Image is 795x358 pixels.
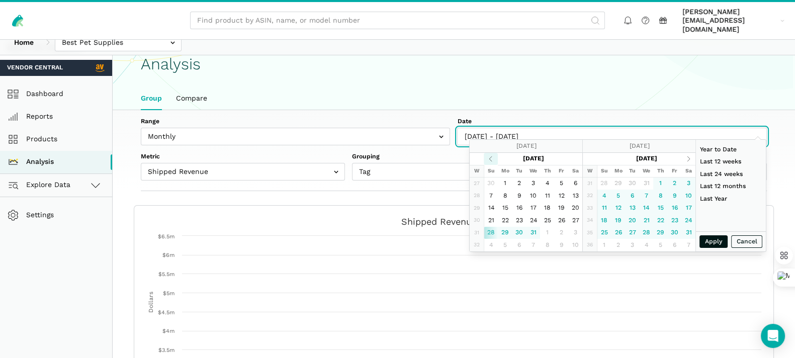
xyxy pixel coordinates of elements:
a: [PERSON_NAME][EMAIL_ADDRESS][DOMAIN_NAME] [679,6,788,36]
td: 31 [639,177,653,190]
label: Range [141,117,450,126]
td: 30 [484,177,498,190]
td: 24 [681,214,695,227]
label: Grouping [352,152,556,161]
th: Sa [681,165,695,177]
td: 4 [597,190,611,202]
td: 3 [625,239,639,251]
button: Cancel [731,235,762,248]
input: Best Pet Supplies [55,34,182,51]
th: Su [597,165,611,177]
td: 10 [526,190,540,202]
td: 2 [512,177,526,190]
td: 5 [554,177,568,190]
td: 8 [540,239,554,251]
th: Sa [568,165,582,177]
td: 20 [625,214,639,227]
td: 6 [625,190,639,202]
td: 29 [611,177,625,190]
th: Mo [498,165,512,177]
td: 29 [653,227,667,239]
div: Open Intercom Messenger [761,324,785,348]
td: 31 [526,227,540,239]
td: 6 [667,239,681,251]
td: 27 [568,214,582,227]
td: 7 [526,239,540,251]
td: 21 [484,214,498,227]
td: 35 [583,227,597,239]
span: [PERSON_NAME][EMAIL_ADDRESS][DOMAIN_NAME] [682,8,777,34]
td: 31 [470,227,484,239]
td: 31 [681,227,695,239]
td: 30 [512,227,526,239]
td: 9 [667,190,681,202]
td: 22 [498,214,512,227]
td: 5 [498,239,512,251]
th: Tu [512,165,526,177]
td: 12 [611,202,625,215]
td: 7 [639,190,653,202]
h1: Analysis [141,55,767,73]
td: 1 [498,177,512,190]
text: $3.5m [158,347,174,353]
text: $5m [163,290,174,297]
td: 7 [681,239,695,251]
tspan: Dollars [147,292,154,313]
td: 28 [470,190,484,202]
td: 5 [653,239,667,251]
td: 36 [583,239,597,251]
td: 3 [526,177,540,190]
td: 8 [498,190,512,202]
th: We [639,165,653,177]
td: 11 [597,202,611,215]
td: 25 [597,227,611,239]
input: Monthly [141,128,450,145]
th: [DATE] [611,153,681,165]
li: Last 12 months [696,181,766,193]
td: 30 [625,177,639,190]
td: 11 [540,190,554,202]
input: Shipped Revenue [141,163,345,181]
td: 19 [611,214,625,227]
label: Metric [141,152,345,161]
td: 3 [681,177,695,190]
td: 23 [667,214,681,227]
td: 9 [554,239,568,251]
td: 30 [470,214,484,227]
th: Th [540,165,554,177]
td: 32 [470,239,484,251]
td: 14 [639,202,653,215]
td: 26 [554,214,568,227]
td: 29 [470,202,484,215]
a: Group [134,87,169,110]
th: Mo [611,165,625,177]
th: Th [653,165,667,177]
td: 4 [540,177,554,190]
td: 9 [512,190,526,202]
td: 28 [484,227,498,239]
td: 17 [526,202,540,215]
td: 27 [470,177,484,190]
td: 32 [583,190,597,202]
td: 12 [554,190,568,202]
td: 2 [667,177,681,190]
td: 7 [484,190,498,202]
th: Su [484,165,498,177]
td: 1 [597,239,611,251]
td: 30 [667,227,681,239]
a: Compare [169,87,214,110]
td: 28 [597,177,611,190]
td: 10 [568,239,582,251]
th: Tu [625,165,639,177]
input: Tag [352,163,556,181]
td: 17 [681,202,695,215]
td: 4 [639,239,653,251]
td: 27 [625,227,639,239]
span: Explore Data [11,179,70,191]
td: 1 [653,177,667,190]
td: 15 [653,202,667,215]
text: $4.5m [158,309,174,316]
td: 13 [625,202,639,215]
span: Vendor Central [7,63,63,72]
td: 6 [568,177,582,190]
